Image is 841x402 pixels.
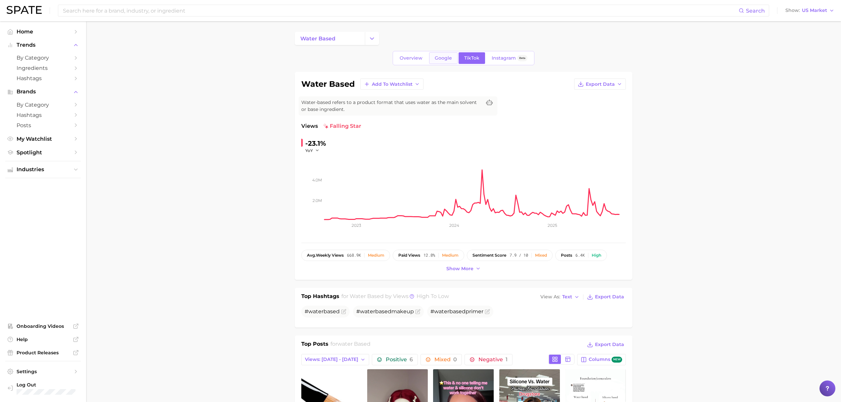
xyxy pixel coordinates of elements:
[337,341,371,347] span: water based
[575,253,585,258] span: 6.4k
[595,342,624,347] span: Export Data
[308,308,323,315] span: water
[492,55,516,61] span: Instagram
[548,223,557,228] tspan: 2025
[17,89,70,95] span: Brands
[612,357,622,363] span: new
[341,292,449,302] h2: for by Views
[5,321,81,331] a: Onboarding Videos
[486,52,533,64] a: InstagramBeta
[746,8,765,14] span: Search
[485,309,490,314] button: Flag as miscategorized or irrelevant
[323,122,361,130] span: falling star
[430,308,483,315] span: # primer
[372,81,413,87] span: Add to Watchlist
[5,134,81,144] a: My Watchlist
[313,198,322,203] tspan: 2.0m
[5,40,81,50] button: Trends
[400,55,422,61] span: Overview
[589,357,622,363] span: Columns
[305,138,326,149] div: -23.1%
[295,32,365,45] a: water based
[586,81,615,87] span: Export Data
[415,309,420,314] button: Flag as miscategorized or irrelevant
[305,148,313,153] span: YoY
[5,380,81,397] a: Log out. Currently logged in with e-mail sramana_sharma@cotyinc.com.
[398,253,420,258] span: paid views
[472,253,506,258] span: sentiment score
[5,26,81,37] a: Home
[445,264,482,273] button: Show more
[368,253,384,258] div: Medium
[300,35,335,42] span: water based
[410,356,413,363] span: 6
[585,340,626,349] button: Export Data
[301,354,369,365] button: Views: [DATE] - [DATE]
[478,357,508,362] span: Negative
[535,253,547,258] div: Mixed
[312,177,322,182] tspan: 4.0m
[307,253,344,258] span: weekly views
[17,75,70,81] span: Hashtags
[5,53,81,63] a: by Category
[574,78,626,90] button: Export Data
[305,357,358,362] span: Views: [DATE] - [DATE]
[17,382,90,388] span: Log Out
[365,32,379,45] button: Change Category
[519,55,525,61] span: Beta
[449,223,459,228] tspan: 2024
[301,340,328,350] h1: Top Posts
[323,308,340,315] span: based
[5,334,81,344] a: Help
[17,136,70,142] span: My Watchlist
[577,354,626,365] button: Columnsnew
[5,73,81,83] a: Hashtags
[5,165,81,175] button: Industries
[540,295,560,299] span: View As
[561,253,572,258] span: posts
[347,253,361,258] span: 668.9k
[5,120,81,130] a: Posts
[435,55,452,61] span: Google
[585,292,626,302] button: Export Data
[784,6,836,15] button: ShowUS Market
[305,308,340,315] span: #
[5,63,81,73] a: Ingredients
[17,336,70,342] span: Help
[506,356,508,363] span: 1
[459,52,485,64] a: TikTok
[17,149,70,156] span: Spotlight
[417,293,449,299] span: high to low
[442,253,459,258] div: Medium
[301,250,390,261] button: avg.weekly views668.9kMedium
[7,6,42,14] img: SPATE
[453,356,457,363] span: 0
[592,253,601,258] div: High
[17,167,70,173] span: Industries
[17,323,70,329] span: Onboarding Videos
[330,340,371,350] h2: for
[17,112,70,118] span: Hashtags
[595,294,624,300] span: Export Data
[17,42,70,48] span: Trends
[446,266,473,272] span: Show more
[802,9,827,12] span: US Market
[301,80,355,88] h1: water based
[423,253,435,258] span: 12.8%
[562,295,572,299] span: Text
[5,110,81,120] a: Hashtags
[17,55,70,61] span: by Category
[17,122,70,128] span: Posts
[17,102,70,108] span: by Category
[5,348,81,358] a: Product Releases
[301,99,481,113] span: Water-based refers to a product format that uses water as the main solvent or base ingredient.
[394,52,428,64] a: Overview
[434,308,449,315] span: water
[17,350,70,356] span: Product Releases
[375,308,391,315] span: based
[449,308,466,315] span: based
[301,292,339,302] h1: Top Hashtags
[17,28,70,35] span: Home
[510,253,528,258] span: 7.9 / 10
[360,308,375,315] span: water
